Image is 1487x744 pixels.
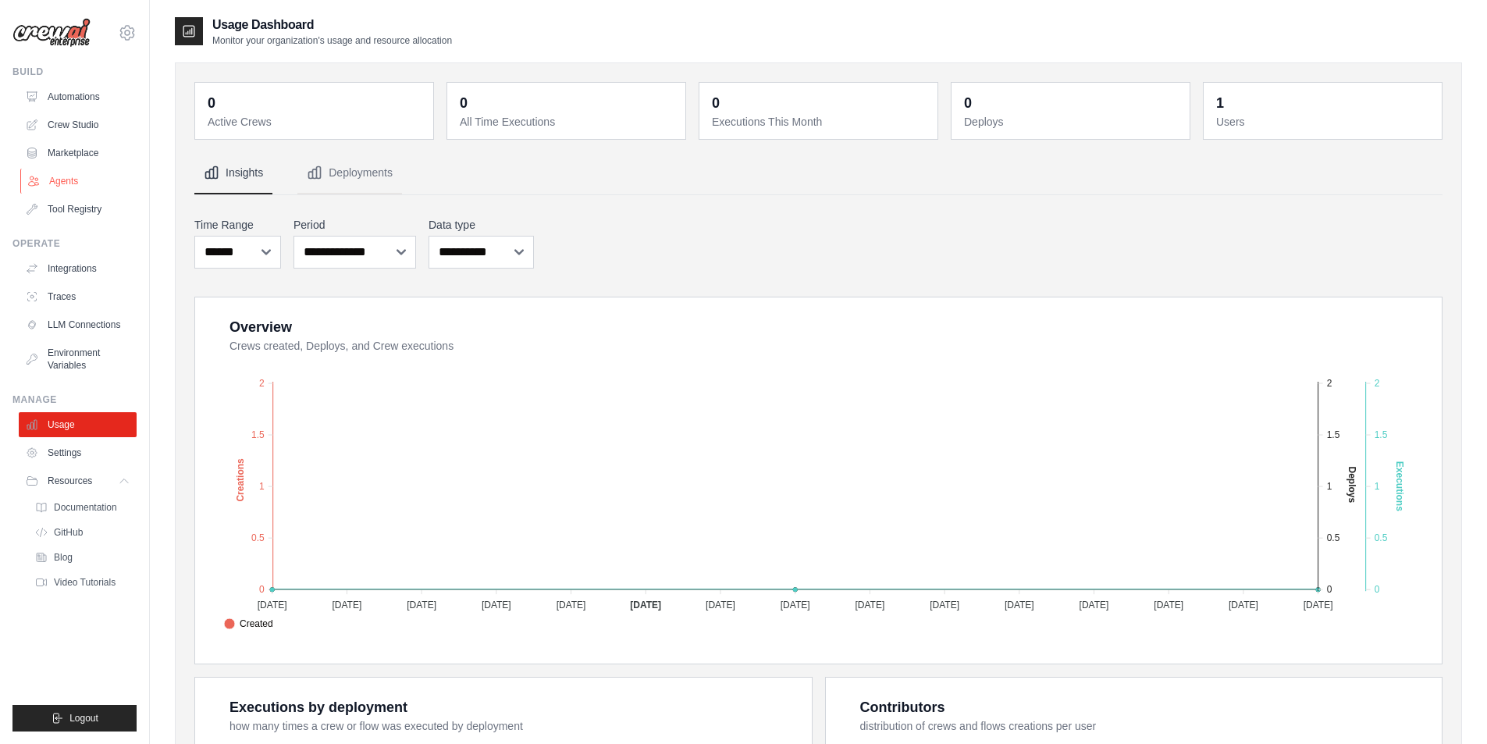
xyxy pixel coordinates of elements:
[12,237,137,250] div: Operate
[212,34,452,47] p: Monitor your organization's usage and resource allocation
[69,712,98,724] span: Logout
[1375,429,1388,440] tspan: 1.5
[1216,114,1432,130] dt: Users
[1327,584,1332,595] tspan: 0
[482,600,511,611] tspan: [DATE]
[12,705,137,732] button: Logout
[19,440,137,465] a: Settings
[1327,481,1332,492] tspan: 1
[964,114,1180,130] dt: Deploys
[1327,378,1332,389] tspan: 2
[28,522,137,543] a: GitHub
[1375,378,1380,389] tspan: 2
[460,114,676,130] dt: All Time Executions
[1375,481,1380,492] tspan: 1
[258,600,287,611] tspan: [DATE]
[407,600,436,611] tspan: [DATE]
[19,412,137,437] a: Usage
[259,584,265,595] tspan: 0
[1080,600,1109,611] tspan: [DATE]
[860,718,1424,734] dt: distribution of crews and flows creations per user
[860,696,945,718] div: Contributors
[194,217,281,233] label: Time Range
[1394,461,1405,511] text: Executions
[19,340,137,378] a: Environment Variables
[1229,600,1258,611] tspan: [DATE]
[208,92,215,114] div: 0
[229,718,793,734] dt: how many times a crew or flow was executed by deployment
[1375,532,1388,543] tspan: 0.5
[12,66,137,78] div: Build
[19,312,137,337] a: LLM Connections
[712,92,720,114] div: 0
[259,481,265,492] tspan: 1
[429,217,534,233] label: Data type
[19,468,137,493] button: Resources
[19,284,137,309] a: Traces
[28,571,137,593] a: Video Tutorials
[194,152,272,194] button: Insights
[212,16,452,34] h2: Usage Dashboard
[712,114,928,130] dt: Executions This Month
[297,152,402,194] button: Deployments
[557,600,586,611] tspan: [DATE]
[630,600,661,611] tspan: [DATE]
[19,197,137,222] a: Tool Registry
[930,600,959,611] tspan: [DATE]
[235,458,246,502] text: Creations
[12,393,137,406] div: Manage
[54,551,73,564] span: Blog
[54,501,117,514] span: Documentation
[20,169,138,194] a: Agents
[1327,532,1340,543] tspan: 0.5
[194,152,1443,194] nav: Tabs
[293,217,416,233] label: Period
[208,114,424,130] dt: Active Crews
[1346,466,1357,503] text: Deploys
[19,256,137,281] a: Integrations
[781,600,810,611] tspan: [DATE]
[54,526,83,539] span: GitHub
[460,92,468,114] div: 0
[855,600,884,611] tspan: [DATE]
[48,475,92,487] span: Resources
[224,617,273,631] span: Created
[1005,600,1034,611] tspan: [DATE]
[251,532,265,543] tspan: 0.5
[1375,584,1380,595] tspan: 0
[19,112,137,137] a: Crew Studio
[1154,600,1183,611] tspan: [DATE]
[332,600,361,611] tspan: [DATE]
[1327,429,1340,440] tspan: 1.5
[1216,92,1224,114] div: 1
[28,546,137,568] a: Blog
[28,497,137,518] a: Documentation
[229,338,1423,354] dt: Crews created, Deploys, and Crew executions
[251,429,265,440] tspan: 1.5
[964,92,972,114] div: 0
[54,576,116,589] span: Video Tutorials
[229,696,407,718] div: Executions by deployment
[12,18,91,48] img: Logo
[1304,600,1333,611] tspan: [DATE]
[19,84,137,109] a: Automations
[259,378,265,389] tspan: 2
[229,316,292,338] div: Overview
[706,600,735,611] tspan: [DATE]
[19,141,137,166] a: Marketplace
